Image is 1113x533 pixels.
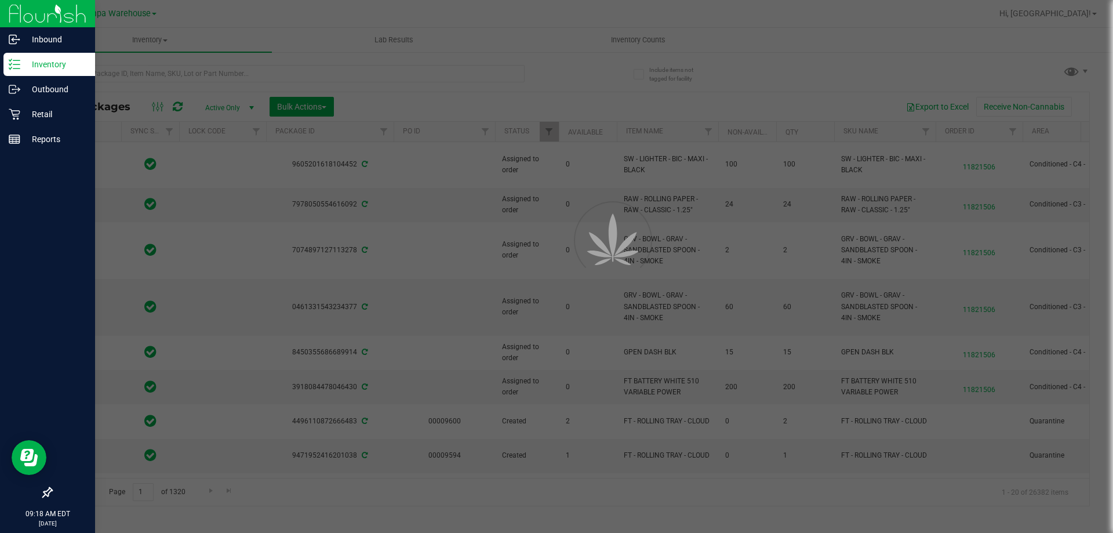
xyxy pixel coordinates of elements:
p: Inventory [20,57,90,71]
inline-svg: Inbound [9,34,20,45]
inline-svg: Retail [9,108,20,120]
inline-svg: Reports [9,133,20,145]
p: Inbound [20,32,90,46]
p: Retail [20,107,90,121]
p: Outbound [20,82,90,96]
p: [DATE] [5,519,90,528]
p: Reports [20,132,90,146]
iframe: Resource center [12,440,46,475]
inline-svg: Inventory [9,59,20,70]
p: 09:18 AM EDT [5,509,90,519]
inline-svg: Outbound [9,84,20,95]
